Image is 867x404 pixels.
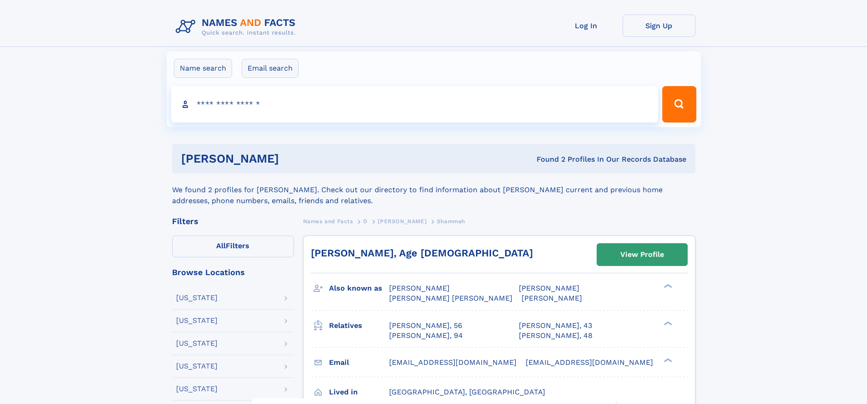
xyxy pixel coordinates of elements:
a: Names and Facts [303,215,353,227]
span: Shammah [437,218,465,225]
a: [PERSON_NAME], 48 [519,331,593,341]
a: [PERSON_NAME], 56 [389,321,462,331]
a: [PERSON_NAME], 43 [519,321,592,331]
button: Search Button [662,86,696,123]
div: Filters [172,217,294,225]
div: [US_STATE] [176,363,218,370]
div: Browse Locations [172,268,294,276]
span: [PERSON_NAME] [PERSON_NAME] [389,294,512,302]
label: Filters [172,235,294,257]
div: ❯ [662,320,673,326]
h1: [PERSON_NAME] [181,153,408,164]
div: [US_STATE] [176,340,218,347]
span: [EMAIL_ADDRESS][DOMAIN_NAME] [389,358,517,367]
a: [PERSON_NAME], Age [DEMOGRAPHIC_DATA] [311,247,533,259]
div: Found 2 Profiles In Our Records Database [408,154,686,164]
div: View Profile [620,244,664,265]
label: Email search [242,59,299,78]
span: [PERSON_NAME] [522,294,582,302]
a: View Profile [597,244,687,266]
div: [US_STATE] [176,385,218,393]
a: D [363,215,368,227]
div: We found 2 profiles for [PERSON_NAME]. Check out our directory to find information about [PERSON_... [172,174,695,206]
h3: Email [329,355,389,370]
span: [PERSON_NAME] [378,218,426,225]
img: Logo Names and Facts [172,15,303,39]
span: [EMAIL_ADDRESS][DOMAIN_NAME] [526,358,653,367]
a: Log In [550,15,623,37]
span: [PERSON_NAME] [519,284,579,292]
div: ❯ [662,357,673,363]
div: [US_STATE] [176,294,218,302]
a: Sign Up [623,15,695,37]
a: [PERSON_NAME], 94 [389,331,463,341]
span: All [216,241,226,250]
h3: Also known as [329,281,389,296]
div: ❯ [662,283,673,289]
span: [GEOGRAPHIC_DATA], [GEOGRAPHIC_DATA] [389,388,545,396]
input: search input [171,86,659,123]
span: [PERSON_NAME] [389,284,450,292]
h3: Relatives [329,318,389,333]
span: D [363,218,368,225]
div: [US_STATE] [176,317,218,324]
a: [PERSON_NAME] [378,215,426,227]
label: Name search [174,59,232,78]
h3: Lived in [329,384,389,400]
